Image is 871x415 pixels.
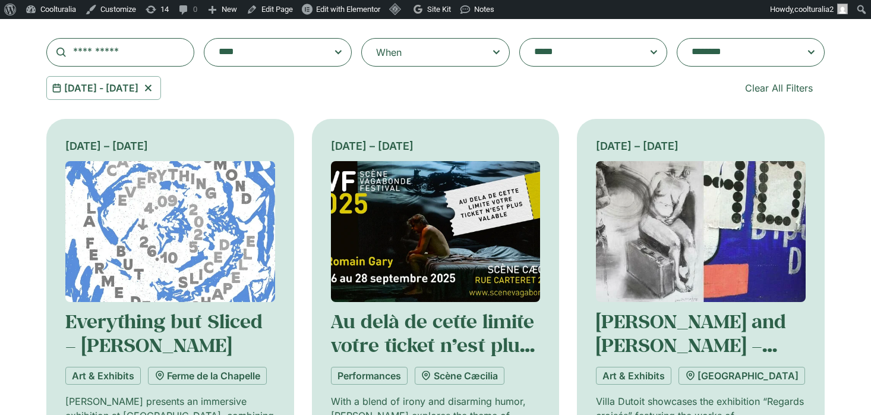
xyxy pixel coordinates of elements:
[64,81,138,95] span: [DATE] - [DATE]
[596,367,671,385] a: Art & Exhibits
[733,76,825,100] a: Clear All Filters
[331,138,541,154] div: [DATE] – [DATE]
[65,367,141,385] a: Art & Exhibits
[65,138,275,154] div: [DATE] – [DATE]
[596,138,806,154] div: [DATE] – [DATE]
[427,5,451,14] span: Site Kit
[65,161,275,302] img: Coolturalia - Everything but sliced - Camille Dumond
[745,81,813,95] span: Clear All Filters
[331,309,535,382] a: Au delà de cette limite votre ticket n’est plus valable
[679,367,805,385] a: [GEOGRAPHIC_DATA]
[331,367,408,385] a: Performances
[316,5,380,14] span: Edit with Elementor
[596,309,786,382] a: [PERSON_NAME] and [PERSON_NAME] – Regards croisés
[331,161,541,302] img: Coolturalia - Au delà de cette limite votre ticket n'est plus valable, de Romain Gary, mise en sc...
[65,309,263,357] a: Everything but Sliced – [PERSON_NAME]
[692,44,787,61] textarea: Search
[219,44,314,61] textarea: Search
[415,367,504,385] a: Scène Cæcilia
[376,45,402,59] div: When
[148,367,267,385] a: Ferme de la Chapelle
[794,5,834,14] span: coolturalia2
[534,44,629,61] textarea: Search
[596,161,806,302] img: Coolturalia - Daniela Montecinos et Patrice Loubon - Regards Croisés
